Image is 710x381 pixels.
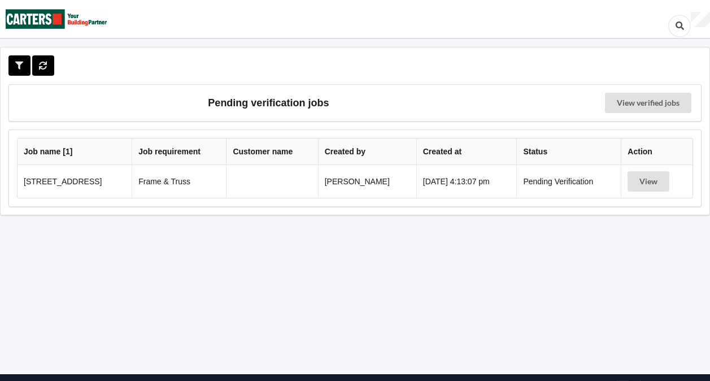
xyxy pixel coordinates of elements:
[516,138,621,165] th: Status
[605,93,691,113] a: View verified jobs
[132,165,226,198] td: Frame & Truss
[318,165,416,198] td: [PERSON_NAME]
[17,93,520,113] h3: Pending verification jobs
[226,138,317,165] th: Customer name
[18,165,132,198] td: [STREET_ADDRESS]
[132,138,226,165] th: Job requirement
[18,138,132,165] th: Job name [ 1 ]
[416,165,517,198] td: [DATE] 4:13:07 pm
[691,12,710,28] div: User Profile
[628,177,672,186] a: View
[416,138,517,165] th: Created at
[621,138,692,165] th: Action
[318,138,416,165] th: Created by
[628,171,669,192] button: View
[6,1,107,37] img: Carters
[516,165,621,198] td: Pending Verification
